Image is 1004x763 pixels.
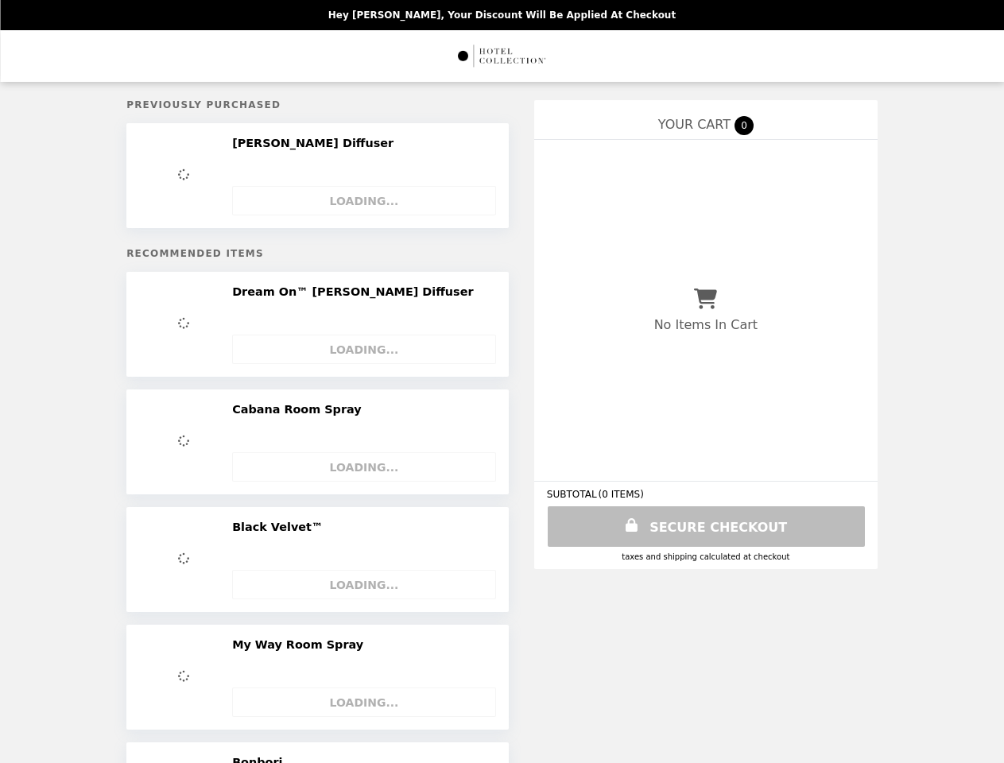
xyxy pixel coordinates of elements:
span: 0 [735,116,754,135]
div: Taxes and Shipping calculated at checkout [547,552,865,561]
p: No Items In Cart [654,317,758,332]
h5: Previously Purchased [126,99,509,110]
span: YOUR CART [658,117,731,132]
img: Brand Logo [456,40,548,72]
h2: Dream On™ [PERSON_NAME] Diffuser [232,285,479,299]
span: ( 0 ITEMS ) [599,489,644,500]
p: Hey [PERSON_NAME], your discount will be applied at checkout [328,10,676,21]
h5: Recommended Items [126,248,509,259]
span: SUBTOTAL [547,489,599,500]
h2: [PERSON_NAME] Diffuser [232,136,400,150]
h2: Cabana Room Spray [232,402,368,416]
h2: Black Velvet™ [232,520,329,534]
h2: My Way Room Spray [232,637,370,652]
